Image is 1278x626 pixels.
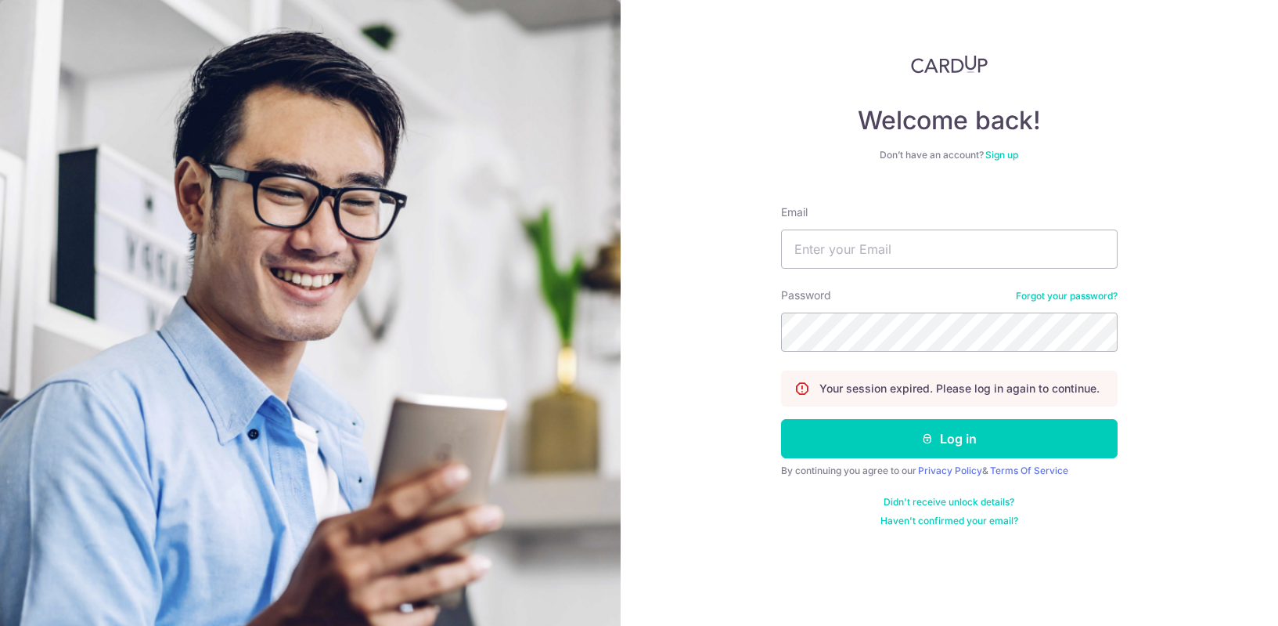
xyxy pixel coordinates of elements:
a: Privacy Policy [918,465,982,476]
a: Terms Of Service [990,465,1068,476]
input: Enter your Email [781,230,1118,269]
h4: Welcome back! [781,105,1118,136]
a: Sign up [985,149,1018,161]
a: Haven't confirmed your email? [880,515,1018,527]
label: Email [781,204,808,220]
div: Don’t have an account? [781,149,1118,161]
label: Password [781,288,831,303]
a: Didn't receive unlock details? [884,496,1014,508]
p: Your session expired. Please log in again to continue. [819,381,1100,396]
button: Log in [781,419,1118,458]
img: CardUp Logo [911,55,988,74]
div: By continuing you agree to our & [781,465,1118,477]
a: Forgot your password? [1016,290,1118,302]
